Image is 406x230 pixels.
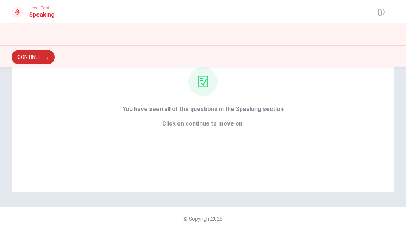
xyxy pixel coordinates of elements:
span: © Copyright 2025 [183,216,223,222]
h1: Speaking [29,11,55,19]
span: Click on continue to move on. [122,119,284,128]
span: You have seen all of the questions in the Speaking section [122,105,284,114]
span: Level Test [29,5,55,11]
button: Continue [12,50,55,64]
